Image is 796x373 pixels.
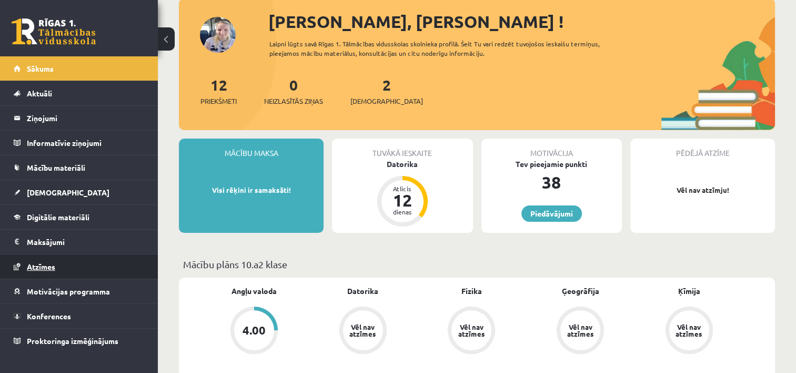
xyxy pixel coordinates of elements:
[183,257,771,271] p: Mācību plāns 10.a2 klase
[27,230,145,254] legend: Maksājumi
[269,39,627,58] div: Laipni lūgts savā Rīgas 1. Tālmācības vidusskolas skolnieka profilā. Šeit Tu vari redzēt tuvojošo...
[27,106,145,130] legend: Ziņojumi
[332,159,472,170] div: Datorika
[27,64,54,73] span: Sākums
[27,89,52,98] span: Aktuāli
[27,188,109,197] span: [DEMOGRAPHIC_DATA]
[521,205,582,222] a: Piedāvājumi
[678,286,700,297] a: Ķīmija
[231,286,277,297] a: Angļu valoda
[268,9,775,34] div: [PERSON_NAME], [PERSON_NAME] !
[526,307,635,356] a: Vēl nav atzīmes
[481,139,622,159] div: Motivācija
[184,185,318,195] p: Visi rēķini ir samaksāti!
[14,106,145,130] a: Ziņojumi
[27,131,145,155] legend: Informatīvie ziņojumi
[630,139,775,159] div: Pēdējā atzīme
[347,286,378,297] a: Datorika
[200,75,237,106] a: 12Priekšmeti
[350,75,423,106] a: 2[DEMOGRAPHIC_DATA]
[562,286,599,297] a: Ģeogrāfija
[14,279,145,303] a: Motivācijas programma
[14,329,145,353] a: Proktoringa izmēģinājums
[12,18,96,45] a: Rīgas 1. Tālmācības vidusskola
[387,185,418,192] div: Atlicis
[27,212,89,222] span: Digitālie materiāli
[27,311,71,321] span: Konferences
[27,287,110,296] span: Motivācijas programma
[14,155,145,180] a: Mācību materiāli
[14,230,145,254] a: Maksājumi
[417,307,526,356] a: Vēl nav atzīmes
[27,262,55,271] span: Atzīmes
[309,307,418,356] a: Vēl nav atzīmes
[634,307,743,356] a: Vēl nav atzīmes
[14,304,145,328] a: Konferences
[461,286,482,297] a: Fizika
[264,96,323,106] span: Neizlasītās ziņas
[481,170,622,195] div: 38
[14,131,145,155] a: Informatīvie ziņojumi
[387,209,418,215] div: dienas
[27,163,85,172] span: Mācību materiāli
[387,192,418,209] div: 12
[674,323,704,337] div: Vēl nav atzīmes
[200,307,309,356] a: 4.00
[350,96,423,106] span: [DEMOGRAPHIC_DATA]
[636,185,770,195] p: Vēl nav atzīmju!
[457,323,486,337] div: Vēl nav atzīmes
[566,323,595,337] div: Vēl nav atzīmes
[14,56,145,81] a: Sākums
[14,81,145,105] a: Aktuāli
[481,159,622,170] div: Tev pieejamie punkti
[179,139,324,159] div: Mācību maksa
[14,254,145,279] a: Atzīmes
[14,180,145,204] a: [DEMOGRAPHIC_DATA]
[332,139,472,159] div: Tuvākā ieskaite
[264,75,323,106] a: 0Neizlasītās ziņas
[243,325,266,336] div: 4.00
[27,336,118,346] span: Proktoringa izmēģinājums
[200,96,237,106] span: Priekšmeti
[332,159,472,228] a: Datorika Atlicis 12 dienas
[14,205,145,229] a: Digitālie materiāli
[348,323,378,337] div: Vēl nav atzīmes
